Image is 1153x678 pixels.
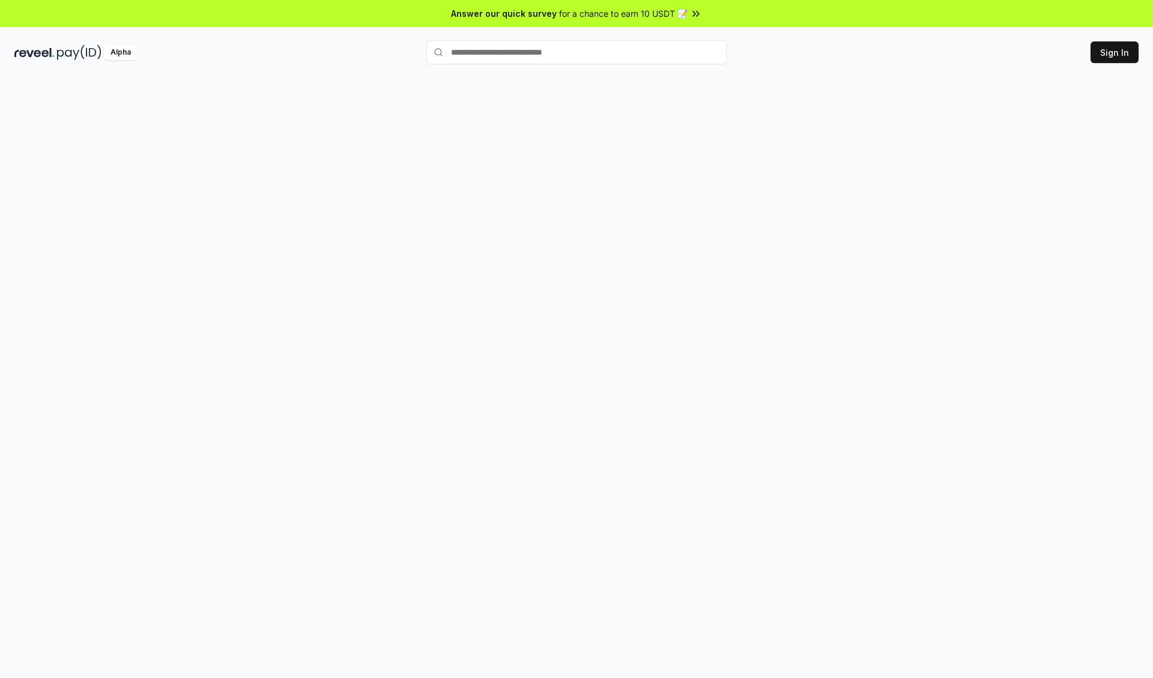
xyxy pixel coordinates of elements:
span: Answer our quick survey [451,7,557,20]
img: pay_id [57,45,101,60]
div: Alpha [104,45,138,60]
span: for a chance to earn 10 USDT 📝 [559,7,688,20]
button: Sign In [1091,41,1139,63]
img: reveel_dark [14,45,55,60]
